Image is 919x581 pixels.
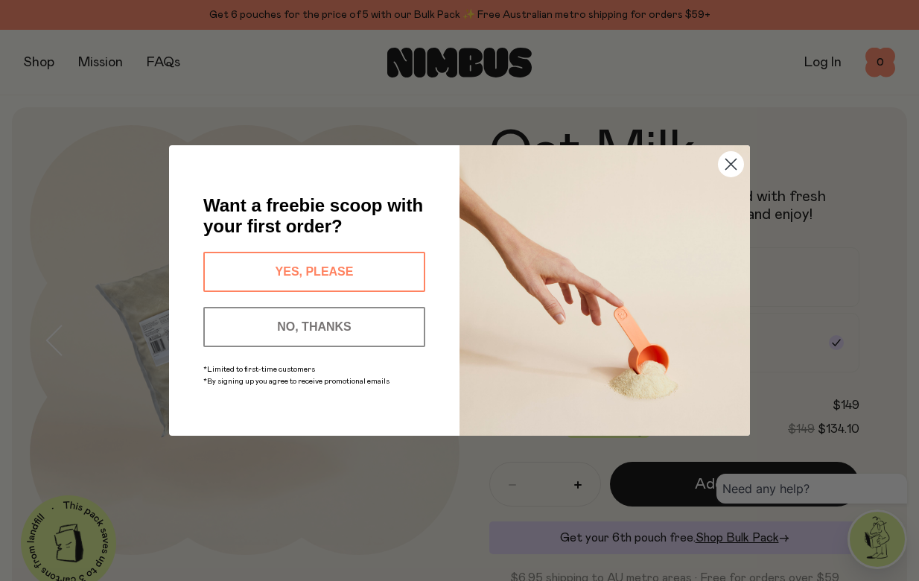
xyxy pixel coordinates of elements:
[203,378,389,385] span: *By signing up you agree to receive promotional emails
[718,151,744,177] button: Close dialog
[203,252,425,292] button: YES, PLEASE
[203,307,425,347] button: NO, THANKS
[459,145,750,436] img: c0d45117-8e62-4a02-9742-374a5db49d45.jpeg
[203,195,423,236] span: Want a freebie scoop with your first order?
[203,366,315,373] span: *Limited to first-time customers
